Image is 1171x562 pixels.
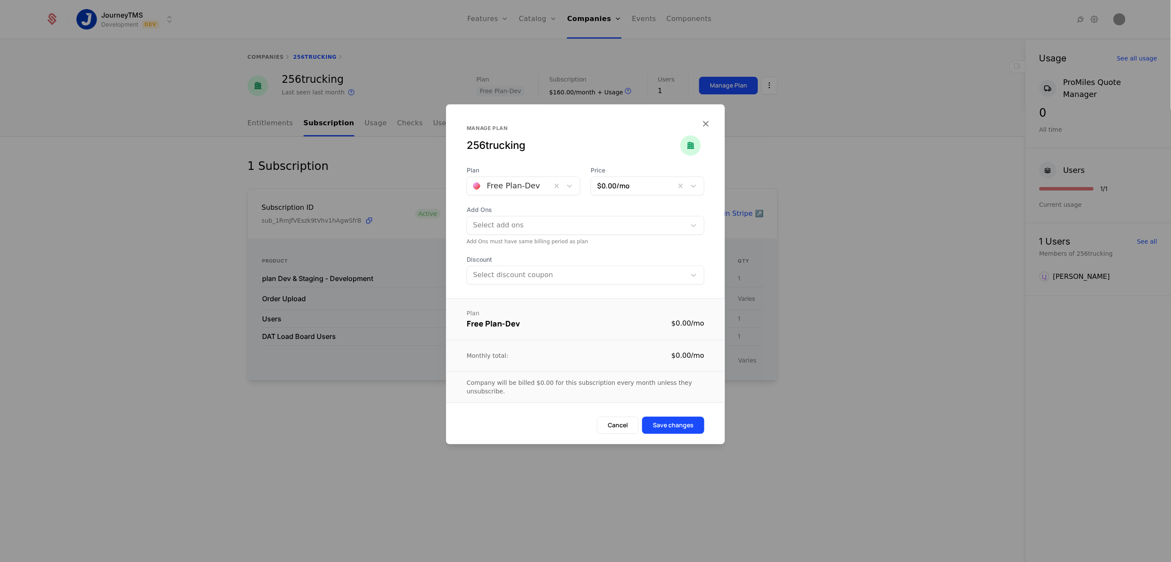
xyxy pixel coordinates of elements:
[642,417,704,434] button: Save changes
[467,166,580,175] span: Plan
[597,417,639,434] button: Cancel
[467,205,704,214] span: Add Ons
[467,351,508,360] div: Monthly total:
[680,135,701,156] img: 256trucking
[467,125,680,132] div: Manage plan
[467,317,520,329] div: Free Plan-Dev
[467,238,704,245] div: Add Ons must have same billing period as plan
[591,166,704,175] span: Price
[467,378,704,396] div: Company will be billed $0.00 for this subscription every month unless they unsubscribe.
[671,350,704,361] div: $0.00 / mo
[467,255,704,264] span: Discount
[473,220,682,230] div: Select add ons
[467,139,680,152] div: 256trucking
[467,309,704,317] div: Plan
[671,318,704,329] div: $0.00 / mo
